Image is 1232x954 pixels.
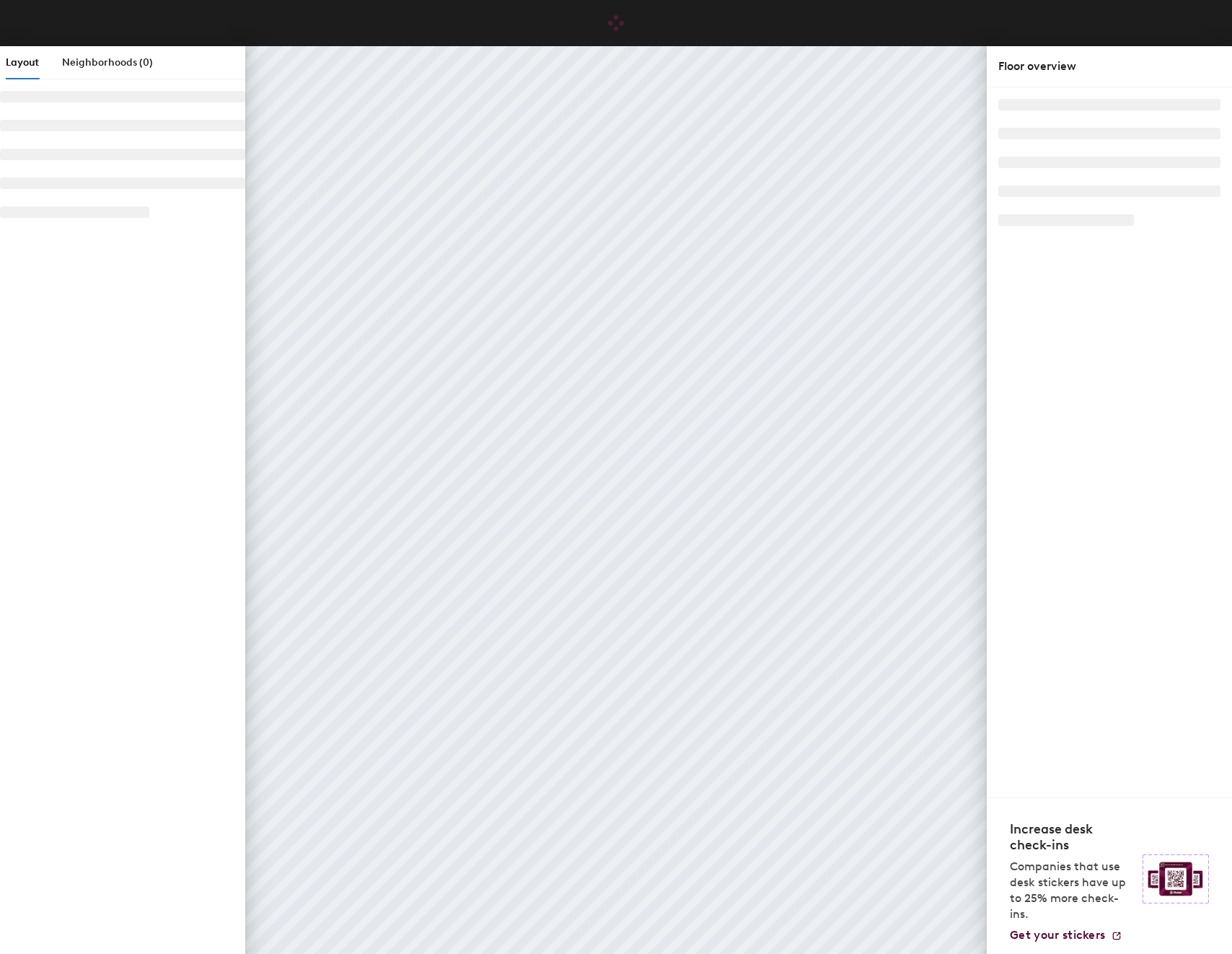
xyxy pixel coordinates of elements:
span: Get your stickers [1010,928,1105,942]
a: Get your stickers [1010,928,1122,942]
p: Companies that use desk stickers have up to 25% more check-ins. [1010,859,1134,922]
img: Sticker logo [1143,854,1209,903]
h4: Increase desk check-ins [1010,821,1134,853]
div: Floor overview [998,58,1220,75]
span: Neighborhoods (0) [62,56,153,69]
span: Layout [6,56,39,69]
